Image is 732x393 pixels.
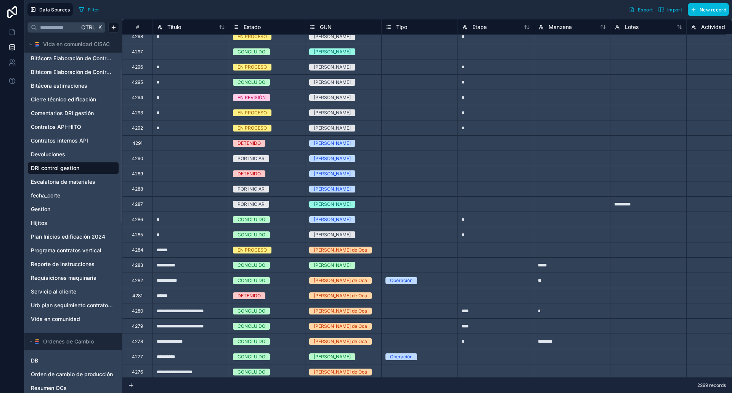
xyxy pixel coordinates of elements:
div: [PERSON_NAME] de Oca [314,247,367,253]
span: DB [31,357,38,364]
div: Orden de cambio de producción [27,368,119,380]
span: DRI control gestión [31,164,79,172]
div: 4297 [132,49,143,55]
div: DETENIDO [238,140,261,147]
span: Resumen OCs [31,384,67,392]
button: SmartSuite logoVida en comunidad CISAC [27,39,114,50]
div: Escalatoria de materiales [27,176,119,188]
span: Ctrl [80,22,96,32]
span: Data Sources [39,7,70,13]
button: New record [688,3,729,16]
button: Import [655,3,685,16]
a: Contratos internos API [31,137,114,144]
a: Bitácora estimaciones [31,82,114,90]
div: [PERSON_NAME] de Oca [314,338,367,345]
span: Escalatoria de materiales [31,178,95,186]
div: 4281 [132,293,143,299]
span: Vida en comunidad [31,315,80,323]
div: [PERSON_NAME] [314,79,351,86]
a: Gestion [31,205,114,213]
span: Estado [244,23,261,31]
span: Cierre técnico edificación [31,96,96,103]
div: Requisiciones maquinaria [27,272,119,284]
div: Bitácora Elaboración de Contratos [27,52,119,64]
a: Reporte de instrucciones [31,260,114,268]
div: 4295 [132,79,143,85]
span: Actividad [701,23,725,31]
div: 4298 [132,34,143,40]
div: 4289 [132,171,143,177]
a: Resumen OCs [31,384,114,392]
a: Cierre técnico edificación [31,96,114,103]
div: EN PROCESO [238,64,267,71]
div: CONCLUIDO [238,338,265,345]
div: [PERSON_NAME] de Oca [314,323,367,330]
a: fecha_corte [31,192,114,199]
div: Contratos internos API [27,135,119,147]
div: 4288 [132,186,143,192]
a: Servicio al cliente [31,288,114,295]
div: 4287 [132,201,143,207]
div: [PERSON_NAME] [314,33,351,40]
div: Contratos API-HITO [27,121,119,133]
span: Gestion [31,205,50,213]
div: CONCLUIDO [238,231,265,238]
span: 2299 records [697,382,726,388]
img: SmartSuite logo [34,41,40,47]
div: DETENIDO [238,292,261,299]
div: [PERSON_NAME] de Oca [314,292,367,299]
button: Filter [76,4,102,15]
div: Cierre técnico edificación [27,93,119,106]
div: EN PROCESO [238,109,267,116]
div: Bitácora estimaciones [27,80,119,92]
span: Lotes [625,23,639,31]
span: New record [700,7,726,13]
div: # [128,24,147,30]
span: Requisiciones maquinaria [31,274,96,282]
div: EN PROCESO [238,247,267,253]
div: DRI control gestión [27,162,119,174]
div: Comentarios DRI gestión [27,107,119,119]
span: K [97,25,103,30]
a: Urb plan seguimiento contratos 2024 [31,302,114,309]
div: EN REVISIÓN [238,94,266,101]
div: [PERSON_NAME] [314,201,351,208]
div: 4293 [132,110,143,116]
div: [PERSON_NAME] [314,216,351,223]
div: [PERSON_NAME] [314,231,351,238]
a: Orden de cambio de producción [31,371,114,378]
span: Bitácora estimaciones [31,82,87,90]
div: [PERSON_NAME] [314,64,351,71]
span: Tipo [396,23,407,31]
span: Comentarios DRI gestión [31,109,94,117]
a: Requisiciones maquinaria [31,274,114,282]
span: Contratos internos API [31,137,88,144]
div: Urb plan seguimiento contratos 2024 [27,299,119,311]
a: Plan Inicios edificación 2024 [31,233,114,241]
div: 4276 [132,369,143,375]
div: [PERSON_NAME] [314,94,351,101]
button: Export [626,3,655,16]
div: [PERSON_NAME] [314,140,351,147]
span: Devoluciones [31,151,65,158]
div: [PERSON_NAME] [314,170,351,177]
span: Bitácora Elaboración de Contratos [31,55,114,62]
a: DRI control gestión [31,164,114,172]
div: fecha_corte [27,189,119,202]
span: Reporte de instrucciones [31,260,95,268]
div: EN PROCESO [238,33,267,40]
div: 4285 [132,232,143,238]
div: CONCLUIDO [238,369,265,375]
div: 4296 [132,64,143,70]
div: 4291 [132,140,143,146]
div: CONCLUIDO [238,353,265,360]
div: Servicio al cliente [27,286,119,298]
span: GUN [320,23,332,31]
div: Programa contratos vertical [27,244,119,257]
div: [PERSON_NAME] [314,262,351,269]
div: CONCLUIDO [238,48,265,55]
div: 4279 [132,323,143,329]
div: EN PROCESO [238,125,267,132]
span: Hijitos [31,219,47,227]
